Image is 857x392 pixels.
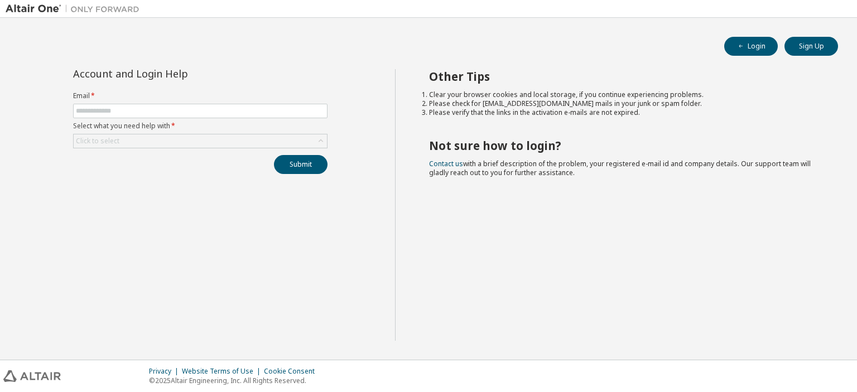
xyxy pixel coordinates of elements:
div: Click to select [76,137,119,146]
button: Sign Up [784,37,838,56]
li: Clear your browser cookies and local storage, if you continue experiencing problems. [429,90,819,99]
button: Login [724,37,778,56]
p: © 2025 Altair Engineering, Inc. All Rights Reserved. [149,376,321,385]
a: Contact us [429,159,463,168]
img: Altair One [6,3,145,14]
div: Cookie Consent [264,367,321,376]
div: Account and Login Help [73,69,277,78]
li: Please verify that the links in the activation e-mails are not expired. [429,108,819,117]
li: Please check for [EMAIL_ADDRESS][DOMAIN_NAME] mails in your junk or spam folder. [429,99,819,108]
button: Submit [274,155,328,174]
label: Select what you need help with [73,122,328,130]
div: Website Terms of Use [182,367,264,376]
span: with a brief description of the problem, your registered e-mail id and company details. Our suppo... [429,159,811,177]
h2: Other Tips [429,69,819,84]
div: Click to select [74,134,327,148]
h2: Not sure how to login? [429,138,819,153]
img: altair_logo.svg [3,370,61,382]
div: Privacy [149,367,182,376]
label: Email [73,91,328,100]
